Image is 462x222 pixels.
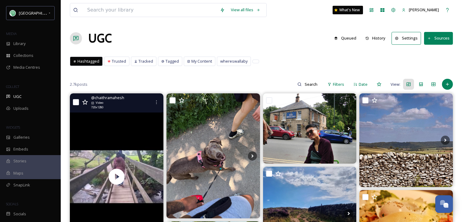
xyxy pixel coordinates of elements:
button: Sources [424,32,453,44]
span: 720 x 1280 [91,105,103,109]
span: Stories [13,158,26,164]
span: Trusted [112,58,126,64]
img: What a LONG day! Today my hoomans and I went on a road trip to the Lake District!🏞️ The whole tri... [166,93,260,218]
span: Uploads [13,106,29,111]
button: Open Chat [435,195,453,213]
span: 2.7k posts [70,82,87,87]
span: Galleries [13,134,30,140]
span: UGC [13,94,22,99]
span: Date [359,82,368,87]
button: Settings [392,32,421,44]
a: UGC [88,29,112,47]
span: Maps [13,170,23,176]
a: Queued [331,32,362,44]
span: Tagged [166,58,179,64]
span: COLLECT [6,84,19,89]
a: History [362,32,392,44]
button: Queued [331,32,359,44]
span: [PERSON_NAME] [409,7,439,12]
span: Socials [13,211,26,217]
a: Settings [392,32,424,44]
a: View all files [228,4,263,16]
span: Video [96,101,103,105]
span: Library [13,41,26,47]
span: Filters [333,82,344,87]
span: MEDIA [6,31,17,36]
span: View: [391,82,400,87]
span: Media Centres [13,64,40,70]
img: Chilling at Dovedale and Matlock Bath 🥾⛰️ #chill #hike #dovedale #matlock #matlockbath [263,93,357,164]
span: SOCIALS [6,202,18,206]
input: Search [302,78,321,90]
span: My Content [191,58,212,64]
span: Collections [13,53,33,58]
span: [GEOGRAPHIC_DATA] [19,10,57,16]
span: @ chaithramahesh [91,95,124,101]
input: Search your library [84,3,217,17]
img: A few from the weekend ... #peakdistrict #lathkilldale #staffordshiremoorlands #ramshawrocks #dry... [359,93,453,187]
a: [PERSON_NAME] [399,4,442,16]
span: Hashtagged [77,58,99,64]
span: Embeds [13,146,28,152]
span: SnapLink [13,182,30,188]
span: whereswallaby [220,58,248,64]
a: What's New [333,6,363,14]
span: Tracked [139,58,153,64]
span: WIDGETS [6,125,20,130]
img: Facebook%20Icon.png [10,10,16,16]
button: History [362,32,389,44]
